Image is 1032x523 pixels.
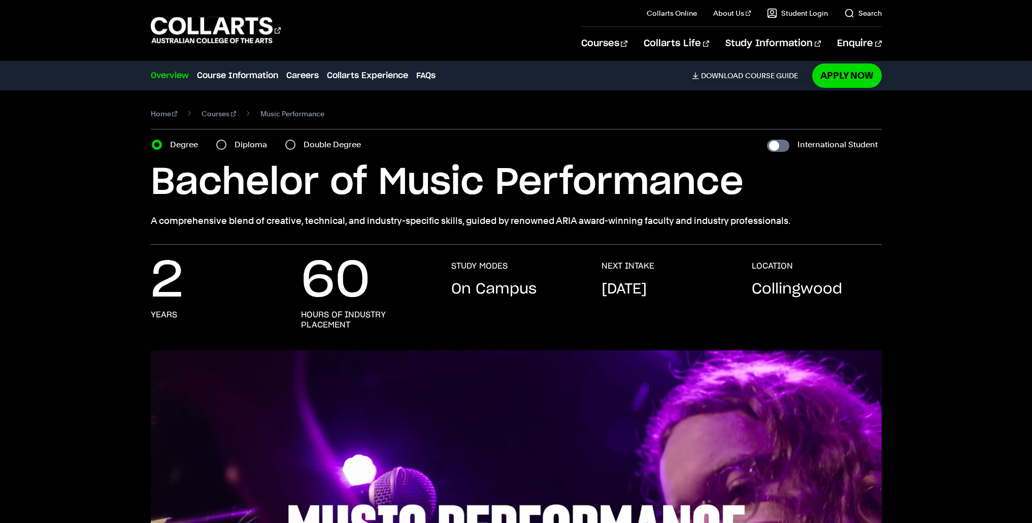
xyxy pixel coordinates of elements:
h3: years [151,310,177,320]
label: Degree [170,138,204,152]
p: Collingwood [752,279,842,300]
a: Careers [286,70,319,82]
a: Search [844,8,882,18]
a: Courses [202,107,236,121]
a: Overview [151,70,189,82]
h3: LOCATION [752,261,793,271]
label: Diploma [235,138,273,152]
p: 60 [301,261,370,302]
a: Enquire [837,27,881,60]
h3: NEXT INTAKE [602,261,654,271]
a: Collarts Life [644,27,709,60]
a: Courses [581,27,627,60]
a: Course Information [197,70,278,82]
label: Double Degree [304,138,367,152]
h3: STUDY MODES [451,261,508,271]
a: Home [151,107,178,121]
a: About Us [713,8,751,18]
a: DownloadCourse Guide [692,71,806,80]
h1: Bachelor of Music Performance [151,160,882,206]
span: Download [701,71,743,80]
a: Collarts Online [647,8,697,18]
p: On Campus [451,279,537,300]
h3: hours of industry placement [301,310,431,330]
a: FAQs [416,70,436,82]
label: International Student [797,138,878,152]
a: Student Login [767,8,828,18]
p: 2 [151,261,183,302]
a: Study Information [725,27,821,60]
span: Music Performance [260,107,324,121]
div: Go to homepage [151,16,281,45]
a: Apply Now [812,63,882,87]
p: [DATE] [602,279,647,300]
p: A comprehensive blend of creative, technical, and industry-specific skills, guided by renowned AR... [151,214,882,228]
a: Collarts Experience [327,70,408,82]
